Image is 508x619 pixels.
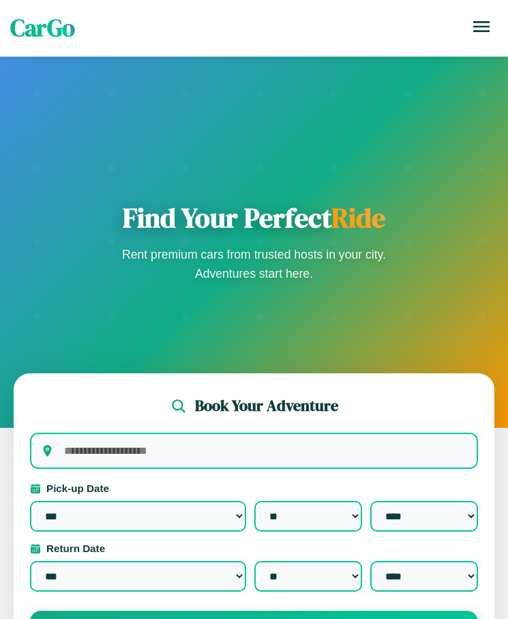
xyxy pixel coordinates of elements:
span: CarGo [10,12,75,44]
label: Pick-up Date [30,483,478,494]
p: Rent premium cars from trusted hosts in your city. Adventures start here. [118,245,391,283]
h1: Find Your Perfect [118,201,391,234]
h2: Book Your Adventure [195,395,338,416]
label: Return Date [30,543,478,554]
span: Ride [331,199,385,236]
